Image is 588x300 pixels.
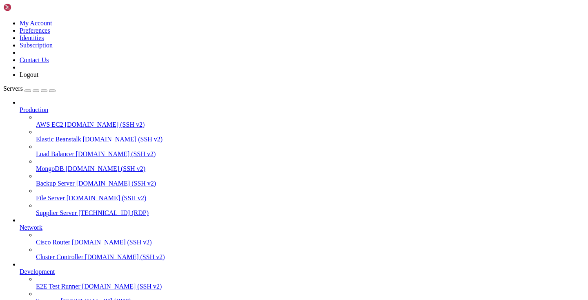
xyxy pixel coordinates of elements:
[36,128,585,143] li: Elastic Beanstalk [DOMAIN_NAME] (SSH v2)
[76,180,156,187] span: [DOMAIN_NAME] (SSH v2)
[36,202,585,217] li: Supplier Server [TECHNICAL_ID] (RDP)
[20,217,585,261] li: Network
[36,253,585,261] a: Cluster Controller [DOMAIN_NAME] (SSH v2)
[20,71,38,78] a: Logout
[36,195,585,202] a: File Server [DOMAIN_NAME] (SSH v2)
[3,85,56,92] a: Servers
[20,224,42,231] span: Network
[20,42,53,49] a: Subscription
[36,121,585,128] a: AWS EC2 [DOMAIN_NAME] (SSH v2)
[20,224,585,231] a: Network
[65,165,145,172] span: [DOMAIN_NAME] (SSH v2)
[20,106,48,113] span: Production
[20,268,55,275] span: Development
[36,180,75,187] span: Backup Server
[36,209,585,217] a: Supplier Server [TECHNICAL_ID] (RDP)
[36,150,74,157] span: Load Balancer
[85,253,165,260] span: [DOMAIN_NAME] (SSH v2)
[36,283,80,290] span: E2E Test Runner
[36,239,70,246] span: Cisco Router
[65,121,145,128] span: [DOMAIN_NAME] (SSH v2)
[36,283,585,290] a: E2E Test Runner [DOMAIN_NAME] (SSH v2)
[20,99,585,217] li: Production
[36,172,585,187] li: Backup Server [DOMAIN_NAME] (SSH v2)
[83,136,163,143] span: [DOMAIN_NAME] (SSH v2)
[36,180,585,187] a: Backup Server [DOMAIN_NAME] (SSH v2)
[36,253,83,260] span: Cluster Controller
[82,283,162,290] span: [DOMAIN_NAME] (SSH v2)
[36,209,77,216] span: Supplier Server
[36,158,585,172] li: MongoDB [DOMAIN_NAME] (SSH v2)
[36,246,585,261] li: Cluster Controller [DOMAIN_NAME] (SSH v2)
[20,56,49,63] a: Contact Us
[36,165,585,172] a: MongoDB [DOMAIN_NAME] (SSH v2)
[20,34,44,41] a: Identities
[36,231,585,246] li: Cisco Router [DOMAIN_NAME] (SSH v2)
[36,136,81,143] span: Elastic Beanstalk
[20,20,52,27] a: My Account
[20,268,585,275] a: Development
[36,187,585,202] li: File Server [DOMAIN_NAME] (SSH v2)
[36,239,585,246] a: Cisco Router [DOMAIN_NAME] (SSH v2)
[36,195,65,201] span: File Server
[78,209,149,216] span: [TECHNICAL_ID] (RDP)
[36,136,585,143] a: Elastic Beanstalk [DOMAIN_NAME] (SSH v2)
[72,239,152,246] span: [DOMAIN_NAME] (SSH v2)
[20,27,50,34] a: Preferences
[76,150,156,157] span: [DOMAIN_NAME] (SSH v2)
[36,275,585,290] li: E2E Test Runner [DOMAIN_NAME] (SSH v2)
[3,85,23,92] span: Servers
[36,150,585,158] a: Load Balancer [DOMAIN_NAME] (SSH v2)
[3,3,50,11] img: Shellngn
[20,106,585,114] a: Production
[36,143,585,158] li: Load Balancer [DOMAIN_NAME] (SSH v2)
[36,165,64,172] span: MongoDB
[36,121,63,128] span: AWS EC2
[67,195,147,201] span: [DOMAIN_NAME] (SSH v2)
[36,114,585,128] li: AWS EC2 [DOMAIN_NAME] (SSH v2)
